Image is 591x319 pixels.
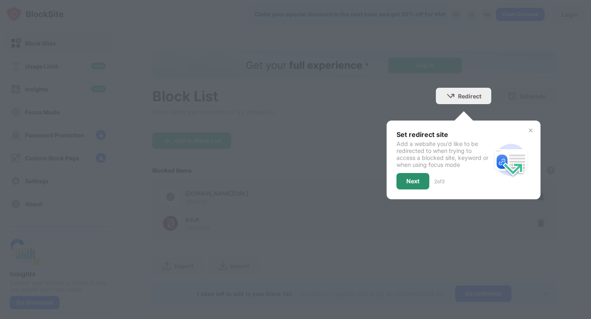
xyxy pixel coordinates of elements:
[406,178,419,185] div: Next
[491,140,531,180] img: redirect.svg
[434,178,444,185] div: 2 of 3
[396,130,491,139] div: Set redirect site
[458,93,481,100] div: Redirect
[527,127,534,134] img: x-button.svg
[396,140,491,168] div: Add a website you’d like to be redirected to when trying to access a blocked site, keyword or whe...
